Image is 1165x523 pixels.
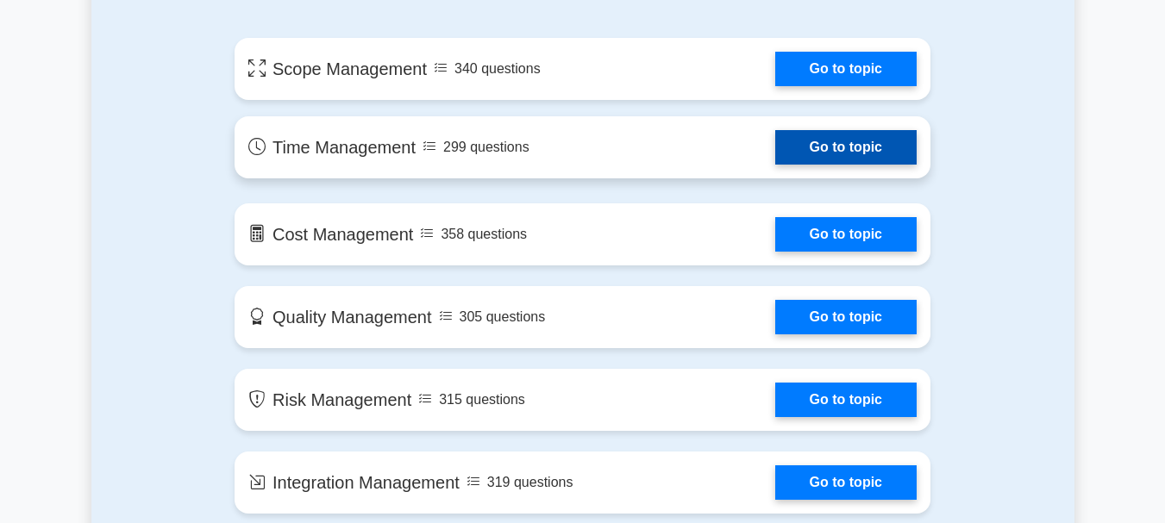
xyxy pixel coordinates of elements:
[775,383,917,417] a: Go to topic
[775,52,917,86] a: Go to topic
[775,217,917,252] a: Go to topic
[775,300,917,334] a: Go to topic
[775,130,917,165] a: Go to topic
[775,465,917,500] a: Go to topic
